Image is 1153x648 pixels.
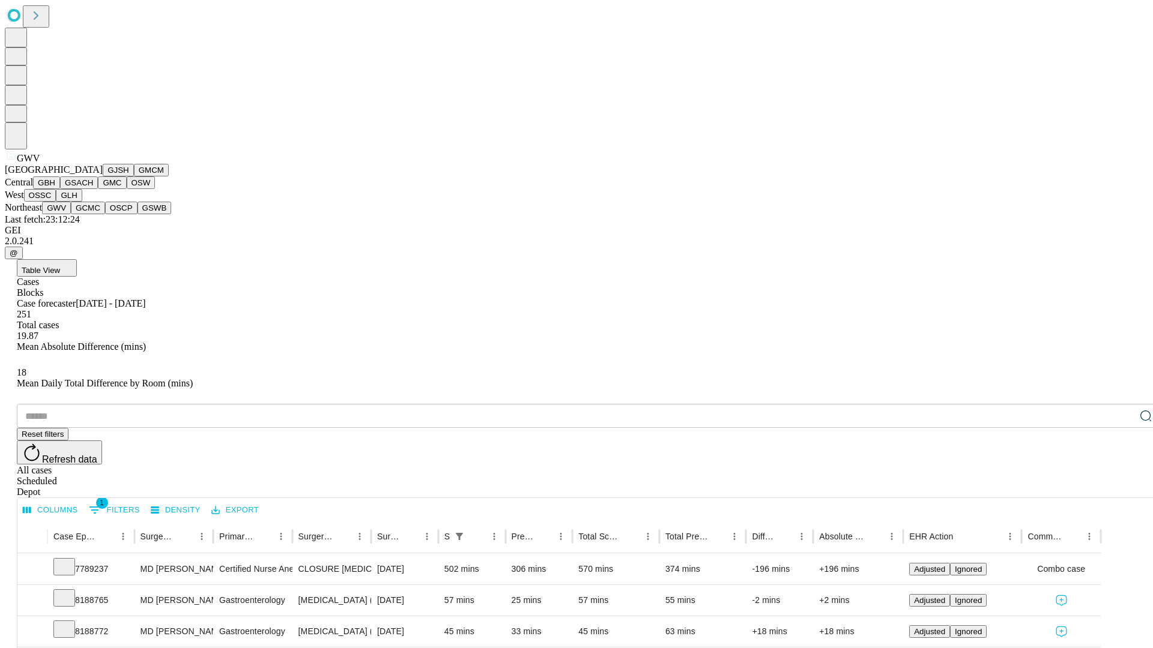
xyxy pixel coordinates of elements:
[914,596,945,605] span: Adjusted
[469,528,486,545] button: Sort
[17,367,26,377] span: 18
[76,298,145,308] span: [DATE] - [DATE]
[665,554,740,584] div: 374 mins
[512,585,567,616] div: 25 mins
[5,247,23,259] button: @
[53,616,129,647] div: 8188772
[954,528,971,545] button: Sort
[752,616,807,647] div: +18 mins
[1064,528,1081,545] button: Sort
[273,528,289,545] button: Menu
[5,190,24,200] span: West
[5,214,80,224] span: Last fetch: 23:12:24
[5,236,1148,247] div: 2.0.241
[219,532,254,541] div: Primary Service
[914,627,945,636] span: Adjusted
[578,585,653,616] div: 57 mins
[444,585,500,616] div: 57 mins
[298,585,365,616] div: [MEDICAL_DATA] (EGD), FLEXIBLE, TRANSORAL, DIAGNOSTIC
[444,554,500,584] div: 502 mins
[377,554,432,584] div: [DATE]
[640,528,656,545] button: Menu
[17,320,59,330] span: Total cases
[105,202,138,214] button: OSCP
[23,622,41,643] button: Expand
[193,528,210,545] button: Menu
[17,331,38,341] span: 19.87
[33,176,60,189] button: GBH
[451,528,468,545] button: Show filters
[955,565,982,574] span: Ignored
[219,585,286,616] div: Gastroenterology
[256,528,273,545] button: Sort
[141,554,207,584] div: MD [PERSON_NAME] [PERSON_NAME] Md
[909,594,950,607] button: Adjusted
[60,176,98,189] button: GSACH
[752,554,807,584] div: -196 mins
[709,528,726,545] button: Sort
[5,177,33,187] span: Central
[793,528,810,545] button: Menu
[141,532,175,541] div: Surgeon Name
[24,189,56,202] button: OSSC
[909,625,950,638] button: Adjusted
[127,176,156,189] button: OSW
[665,532,709,541] div: Total Predicted Duration
[298,554,365,584] div: CLOSURE [MEDICAL_DATA] LARGE [MEDICAL_DATA] RESECTION AND ANASTOMOSIS
[955,627,982,636] span: Ignored
[819,554,897,584] div: +196 mins
[5,164,103,175] span: [GEOGRAPHIC_DATA]
[42,202,71,214] button: GWV
[914,565,945,574] span: Adjusted
[867,528,883,545] button: Sort
[20,501,81,520] button: Select columns
[141,585,207,616] div: MD [PERSON_NAME] I Md
[134,164,169,176] button: GMCM
[451,528,468,545] div: 1 active filter
[17,341,146,352] span: Mean Absolute Difference (mins)
[42,454,97,464] span: Refresh data
[512,532,535,541] div: Predicted In Room Duration
[53,554,129,584] div: 7789237
[53,585,129,616] div: 8188765
[17,259,77,277] button: Table View
[10,248,18,257] span: @
[298,532,333,541] div: Surgery Name
[17,298,76,308] span: Case forecaster
[17,440,102,464] button: Refresh data
[17,378,193,388] span: Mean Daily Total Difference by Room (mins)
[5,225,1148,236] div: GEI
[1002,528,1018,545] button: Menu
[17,309,31,319] span: 251
[752,532,775,541] div: Difference
[377,585,432,616] div: [DATE]
[377,616,432,647] div: [DATE]
[86,500,143,520] button: Show filters
[56,189,82,202] button: GLH
[776,528,793,545] button: Sort
[512,616,567,647] div: 33 mins
[883,528,900,545] button: Menu
[98,528,115,545] button: Sort
[909,563,950,575] button: Adjusted
[950,625,987,638] button: Ignored
[298,616,365,647] div: [MEDICAL_DATA] (EGD), FLEXIBLE, TRANSORAL, WITH REMOVAL [MEDICAL_DATA]
[208,501,262,520] button: Export
[578,616,653,647] div: 45 mins
[23,559,41,580] button: Expand
[141,616,207,647] div: MD [PERSON_NAME] I Md
[1037,554,1085,584] span: Combo case
[22,430,64,439] span: Reset filters
[219,554,286,584] div: Certified Nurse Anesthetist
[22,266,60,275] span: Table View
[377,532,401,541] div: Surgery Date
[177,528,193,545] button: Sort
[5,202,42,212] span: Northeast
[98,176,126,189] button: GMC
[909,532,953,541] div: EHR Action
[96,497,108,509] span: 1
[1027,554,1094,584] div: Combo case
[665,585,740,616] div: 55 mins
[1027,532,1062,541] div: Comments
[486,528,503,545] button: Menu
